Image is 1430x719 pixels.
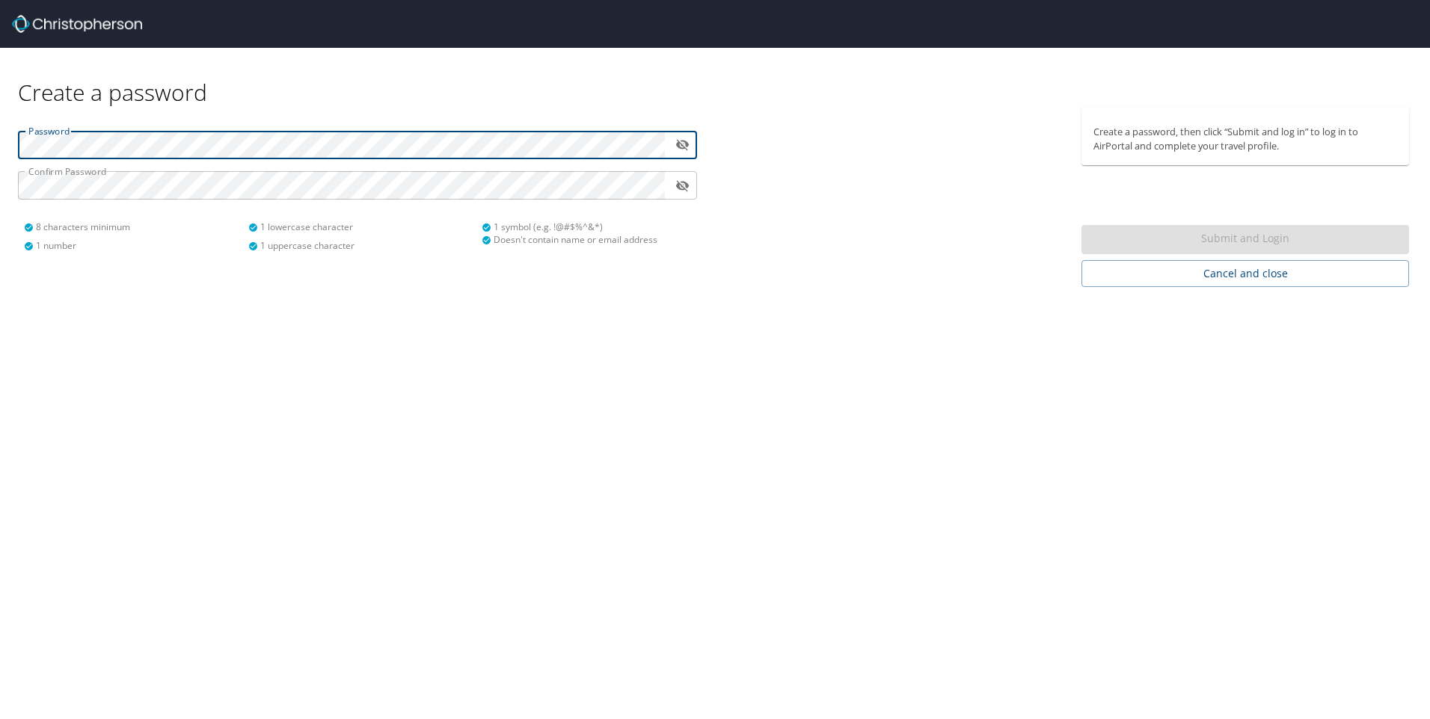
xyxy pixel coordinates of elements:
[1093,125,1397,153] p: Create a password, then click “Submit and log in” to log in to AirPortal and complete your travel...
[24,239,248,252] div: 1 number
[1081,260,1409,288] button: Cancel and close
[248,220,473,233] div: 1 lowercase character
[18,48,1412,107] div: Create a password
[24,220,248,233] div: 8 characters minimum
[671,133,694,156] button: toggle password visibility
[671,174,694,197] button: toggle password visibility
[482,220,688,233] div: 1 symbol (e.g. !@#$%^&*)
[12,15,142,33] img: Christopherson_logo_rev.png
[1093,265,1397,283] span: Cancel and close
[248,239,473,252] div: 1 uppercase character
[482,233,688,246] div: Doesn't contain name or email address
